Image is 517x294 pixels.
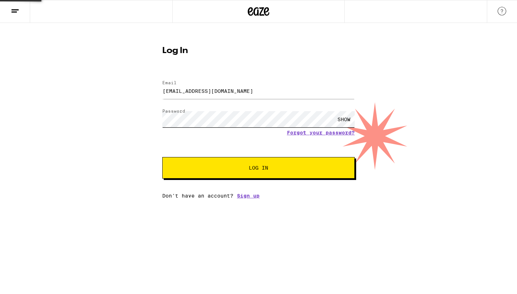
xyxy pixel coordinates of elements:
[162,157,355,179] button: Log In
[237,193,260,199] a: Sign up
[4,5,52,11] span: Hi. Need any help?
[162,80,177,85] label: Email
[162,47,355,55] h1: Log In
[249,165,268,170] span: Log In
[162,109,185,113] label: Password
[162,83,355,99] input: Email
[333,111,355,127] div: SHOW
[287,130,355,136] a: Forgot your password?
[162,193,355,199] div: Don't have an account?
